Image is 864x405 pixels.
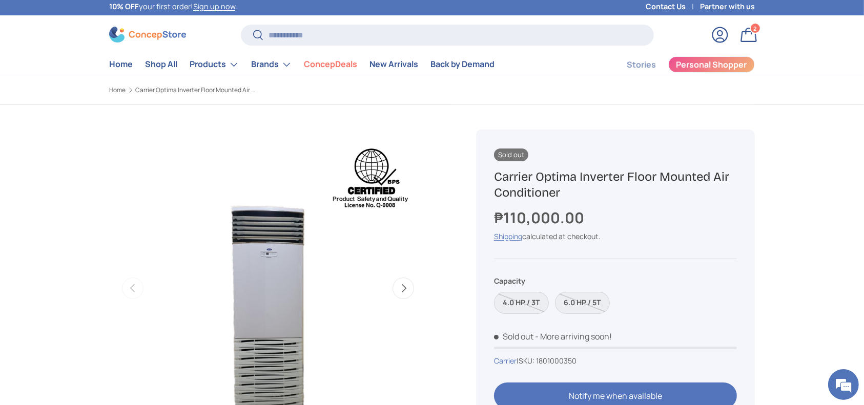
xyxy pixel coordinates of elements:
a: Partner with us [700,1,755,12]
a: Shipping [494,231,522,241]
strong: ₱110,000.00 [494,207,587,228]
a: New Arrivals [369,54,418,74]
strong: 10% OFF [109,2,139,11]
span: Personal Shopper [676,60,747,69]
span: | [517,356,577,366]
a: Carrier Optima Inverter Floor Mounted Air Conditioner [135,87,258,93]
img: ConcepStore [109,27,186,42]
label: Sold out [555,292,610,314]
label: Sold out [494,292,549,314]
p: your first order! . [109,1,237,12]
a: Personal Shopper [668,56,755,73]
a: Sign up now [193,2,235,11]
textarea: Type your message and hit 'Enter' [5,280,195,315]
a: Stories [627,55,656,75]
h1: Carrier Optima Inverter Floor Mounted Air Conditioner [494,169,737,201]
a: Back by Demand [430,54,495,74]
span: 2 [754,24,757,32]
legend: Capacity [494,275,525,286]
nav: Secondary [602,54,755,75]
span: SKU: [519,356,534,366]
nav: Primary [109,54,495,75]
nav: Breadcrumbs [109,86,451,95]
a: Home [109,54,133,74]
div: Minimize live chat window [168,5,193,30]
span: Sold out [494,148,528,161]
a: Home [109,87,126,93]
summary: Products [183,54,245,75]
a: Contact Us [646,1,700,12]
a: Carrier [494,356,517,366]
summary: Brands [245,54,298,75]
div: calculated at checkout. [494,231,737,242]
a: Shop All [145,54,177,74]
span: We're online! [59,129,141,232]
p: - More arriving soon! [535,331,612,342]
span: Sold out [494,331,533,342]
div: Chat with us now [53,57,172,71]
span: 1801000350 [536,356,577,366]
a: ConcepDeals [304,54,357,74]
